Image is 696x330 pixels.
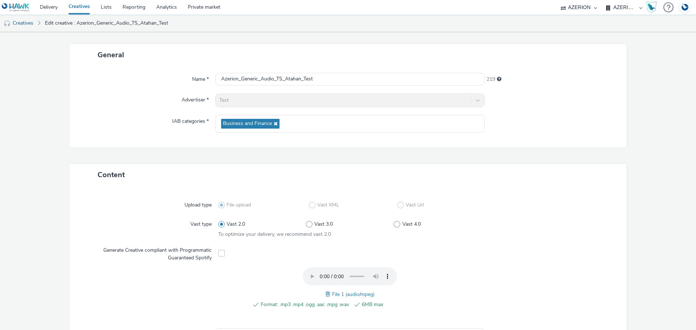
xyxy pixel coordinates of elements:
[218,231,331,238] span: To optimize your delivery, we recommend vast 2.0
[215,73,485,85] input: Name
[497,76,501,83] div: Maximum 255 characters
[646,1,657,13] img: Hawk Academy
[406,201,424,209] span: Vast Url
[261,300,349,309] span: Format: .mp3 .mp4 .ogg .aac .mpg .wav
[179,93,212,104] label: Advertiser *
[98,170,125,180] span: Content
[41,14,172,32] a: Edit creative : Azerion_Generic_Audio_TS_Atahan_Test
[332,291,374,298] span: File 1 (audio/mpeg)
[402,221,421,228] span: Vast 4.0
[227,221,245,228] span: Vast 2.0
[646,1,660,13] a: Hawk Academy
[189,73,212,83] label: Name *
[362,300,450,309] span: 6MB max
[314,221,333,228] span: Vast 3.0
[2,3,30,12] img: undefined Logo
[486,76,495,83] span: 219
[223,121,272,127] span: Business and Finance
[317,201,339,209] span: Vast XML
[98,50,124,60] span: General
[182,199,215,209] label: Upload type
[679,1,690,13] img: Account DE
[227,201,251,209] span: File upload
[187,218,215,228] label: Vast type
[83,244,215,262] label: Generate Creative compliant with Programmatic Guaranteed Spotify
[169,115,212,125] label: IAB categories *
[4,20,11,27] img: audio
